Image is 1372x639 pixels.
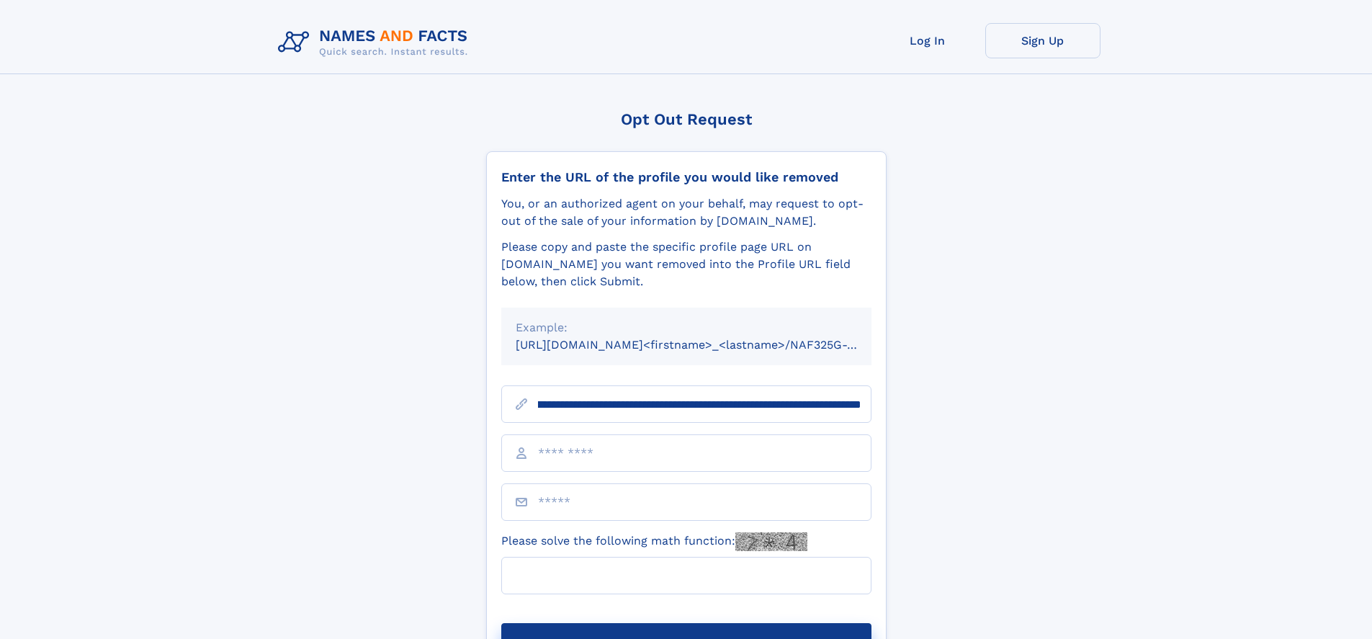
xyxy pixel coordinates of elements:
[870,23,985,58] a: Log In
[501,532,807,551] label: Please solve the following math function:
[501,238,871,290] div: Please copy and paste the specific profile page URL on [DOMAIN_NAME] you want removed into the Pr...
[501,169,871,185] div: Enter the URL of the profile you would like removed
[501,195,871,230] div: You, or an authorized agent on your behalf, may request to opt-out of the sale of your informatio...
[516,319,857,336] div: Example:
[985,23,1100,58] a: Sign Up
[272,23,480,62] img: Logo Names and Facts
[486,110,887,128] div: Opt Out Request
[516,338,899,352] small: [URL][DOMAIN_NAME]<firstname>_<lastname>/NAF325G-xxxxxxxx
